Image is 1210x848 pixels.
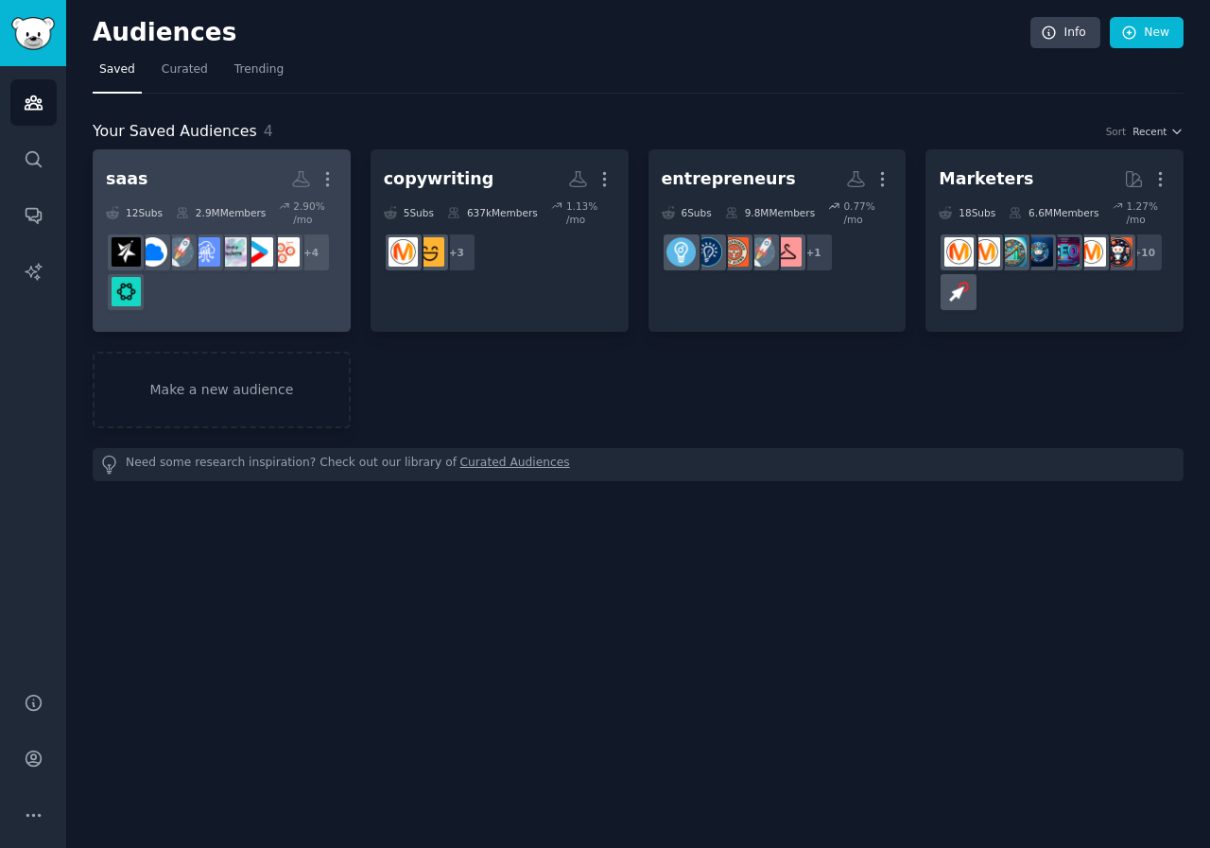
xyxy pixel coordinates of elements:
div: saas [106,167,147,191]
img: marketing [1077,237,1106,267]
img: Affiliatemarketing [997,237,1027,267]
img: startups [164,237,194,267]
button: Recent [1132,125,1184,138]
img: DigitalMarketing [971,237,1000,267]
img: EntrepreneurRideAlong [719,237,749,267]
div: 637k Members [447,199,538,226]
div: 0.77 % /mo [843,199,892,226]
div: 1.27 % /mo [1126,199,1170,226]
img: SaaSSales [191,237,220,267]
img: startup [244,237,273,267]
div: 6.6M Members [1009,199,1098,226]
div: 2.90 % /mo [293,199,337,226]
div: + 4 [291,233,331,272]
img: SaaSMarketing [112,237,141,267]
a: Curated Audiences [460,455,570,475]
a: Saved [93,55,142,94]
div: 12 Sub s [106,199,163,226]
div: copywriting [384,167,493,191]
div: 6 Sub s [662,199,712,226]
a: Curated [155,55,215,94]
a: entrepreneurs6Subs9.8MMembers0.77% /mo+1PoshmarkEntrepreneursstartupsEntrepreneurRideAlongEntrepr... [648,149,907,332]
img: advertising [389,237,418,267]
div: Need some research inspiration? Check out our library of [93,448,1184,481]
div: Marketers [939,167,1033,191]
div: 2.9M Members [176,199,266,226]
span: Saved [99,61,135,78]
img: SaaSAI [112,277,141,306]
a: Trending [228,55,290,94]
span: 4 [264,122,273,140]
img: CopywritingSchool [415,237,444,267]
span: Trending [234,61,284,78]
img: B2BSaaS [138,237,167,267]
div: + 10 [1124,233,1164,272]
img: Entrepreneurship [693,237,722,267]
a: Info [1030,17,1100,49]
img: GummySearch logo [11,17,55,50]
div: entrepreneurs [662,167,796,191]
img: socialmedia [1103,237,1132,267]
img: startups [746,237,775,267]
h2: Audiences [93,18,1030,48]
img: advertising [944,237,974,267]
div: + 1 [794,233,834,272]
img: PoshmarkEntrepreneurs [772,237,802,267]
img: SEO [1050,237,1080,267]
a: New [1110,17,1184,49]
div: Sort [1106,125,1127,138]
div: 5 Sub s [384,199,434,226]
span: Your Saved Audiences [93,120,257,144]
span: Recent [1132,125,1167,138]
img: indiehackers [217,237,247,267]
div: + 3 [437,233,476,272]
a: copywriting5Subs637kMembers1.13% /mo+3CopywritingSchooladvertising [371,149,629,332]
img: digital_marketing [1024,237,1053,267]
img: GrowthHacking [270,237,300,267]
div: 1.13 % /mo [566,199,615,226]
div: 18 Sub s [939,199,995,226]
a: saas12Subs2.9MMembers2.90% /mo+4GrowthHackingstartupindiehackersSaaSSalesstartupsB2BSaaSSaaSMarke... [93,149,351,332]
a: Marketers18Subs6.6MMembers1.27% /mo+10socialmediamarketingSEOdigital_marketingAffiliatemarketingD... [925,149,1184,332]
img: PPC [944,277,974,306]
img: Entrepreneur [666,237,696,267]
span: Curated [162,61,208,78]
a: Make a new audience [93,352,351,428]
div: 9.8M Members [725,199,815,226]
